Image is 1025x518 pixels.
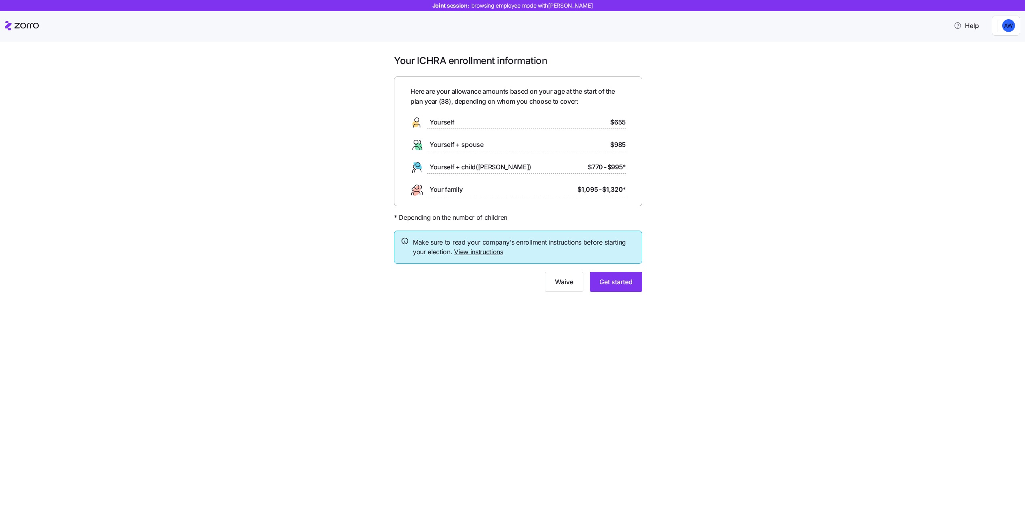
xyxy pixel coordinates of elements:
[394,213,507,223] span: * Depending on the number of children
[599,185,602,195] span: -
[954,21,979,30] span: Help
[590,272,642,292] button: Get started
[588,162,603,172] span: $770
[599,277,633,287] span: Get started
[577,185,598,195] span: $1,095
[413,237,635,257] span: Make sure to read your company's enrollment instructions before starting your election.
[430,162,531,172] span: Yourself + child([PERSON_NAME])
[610,140,626,150] span: $985
[947,18,985,34] button: Help
[545,272,583,292] button: Waive
[607,162,626,172] span: $995
[454,248,503,256] a: View instructions
[394,54,642,67] h1: Your ICHRA enrollment information
[471,2,593,10] span: browsing employee mode with [PERSON_NAME]
[410,86,626,106] span: Here are your allowance amounts based on your age at the start of the plan year ( 38 ), depending...
[430,117,454,127] span: Yourself
[602,185,626,195] span: $1,320
[604,162,607,172] span: -
[610,117,626,127] span: $655
[430,185,462,195] span: Your family
[430,140,484,150] span: Yourself + spouse
[555,277,573,287] span: Waive
[432,2,593,10] span: Joint session:
[1002,19,1015,32] img: 77ddd95080c69195ba1538cbb8504699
